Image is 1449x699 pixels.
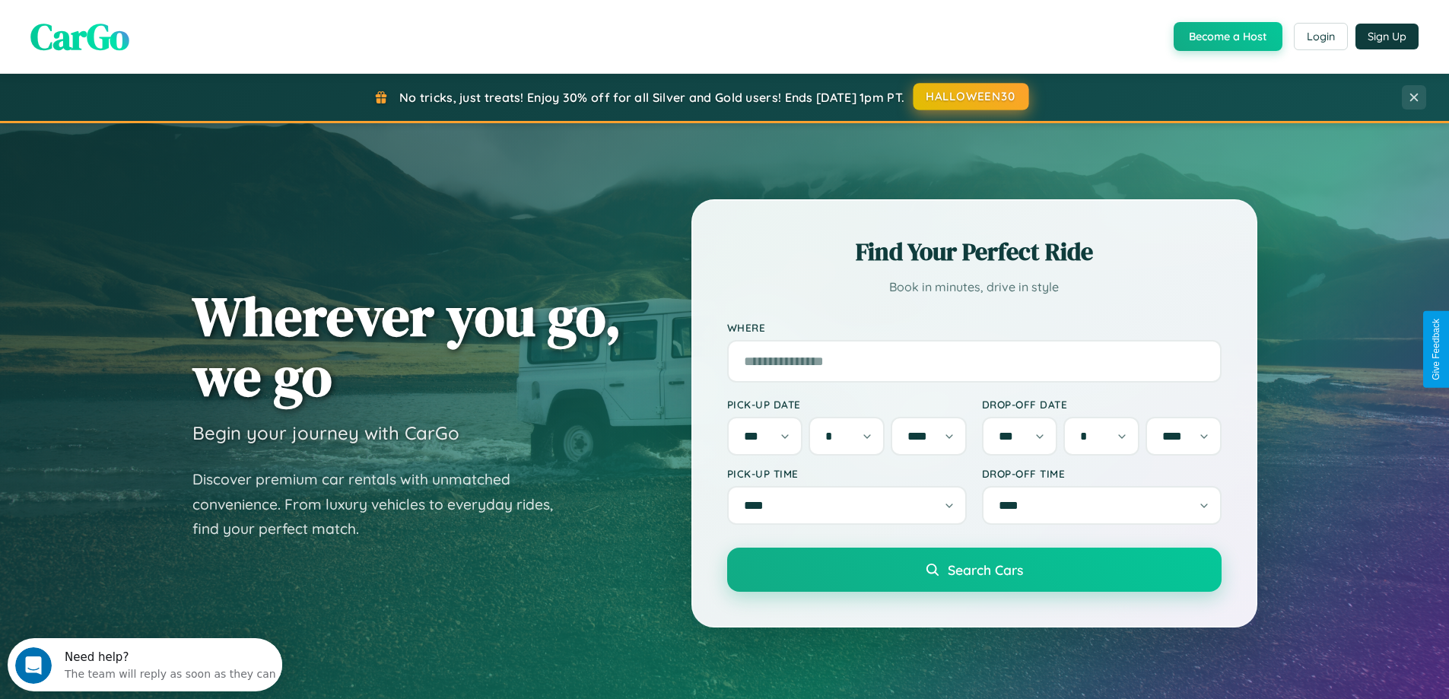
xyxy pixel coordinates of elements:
[727,276,1222,298] p: Book in minutes, drive in style
[1174,22,1282,51] button: Become a Host
[192,421,459,444] h3: Begin your journey with CarGo
[727,321,1222,334] label: Where
[8,638,282,691] iframe: Intercom live chat discovery launcher
[57,25,269,41] div: The team will reply as soon as they can
[727,235,1222,268] h2: Find Your Perfect Ride
[57,13,269,25] div: Need help?
[6,6,283,48] div: Open Intercom Messenger
[982,398,1222,411] label: Drop-off Date
[727,398,967,411] label: Pick-up Date
[30,11,129,62] span: CarGo
[982,467,1222,480] label: Drop-off Time
[192,467,573,542] p: Discover premium car rentals with unmatched convenience. From luxury vehicles to everyday rides, ...
[192,286,621,406] h1: Wherever you go, we go
[1431,319,1441,380] div: Give Feedback
[15,647,52,684] iframe: Intercom live chat
[727,548,1222,592] button: Search Cars
[1294,23,1348,50] button: Login
[1355,24,1419,49] button: Sign Up
[914,83,1029,110] button: HALLOWEEN30
[948,561,1023,578] span: Search Cars
[399,90,904,105] span: No tricks, just treats! Enjoy 30% off for all Silver and Gold users! Ends [DATE] 1pm PT.
[727,467,967,480] label: Pick-up Time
